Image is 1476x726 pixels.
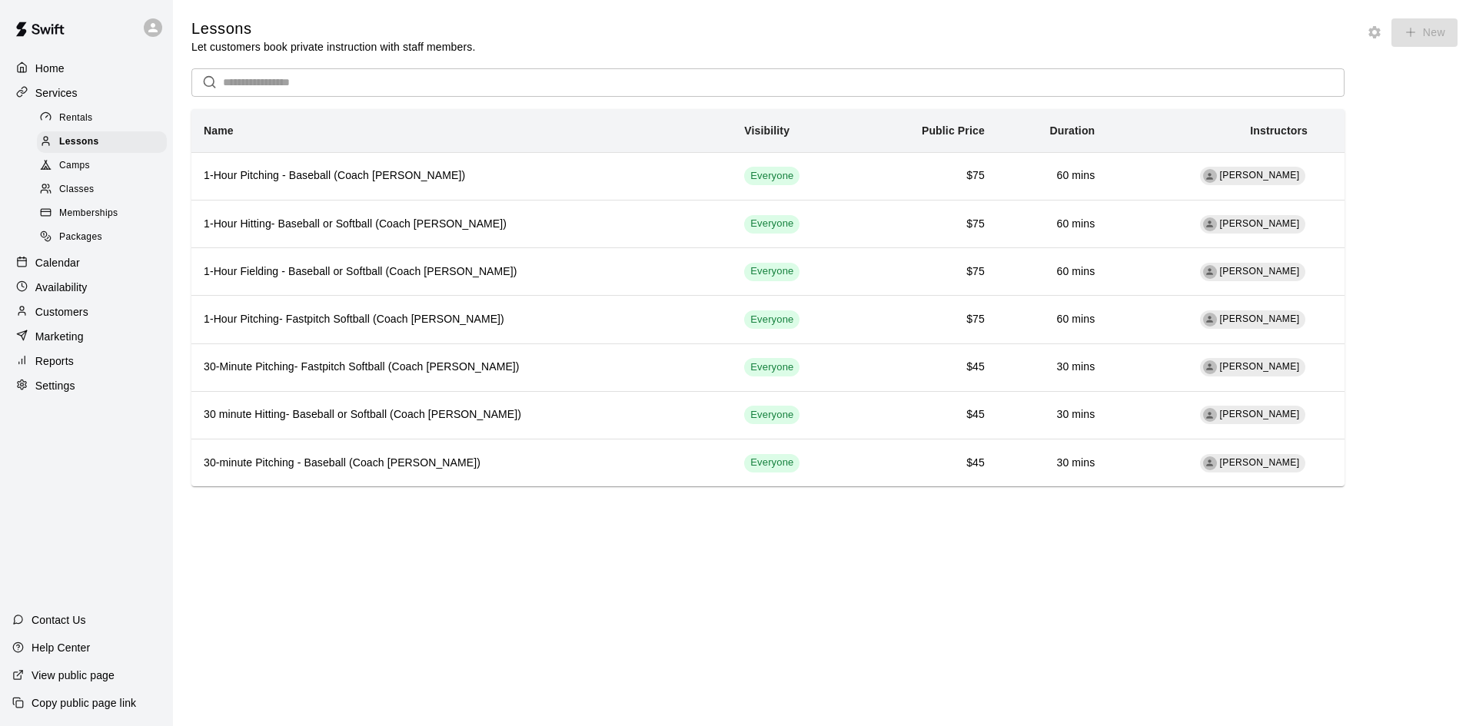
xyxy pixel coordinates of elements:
h6: 30 mins [1009,359,1095,376]
h6: $75 [871,167,985,184]
table: simple table [191,109,1345,486]
span: Memberships [59,206,118,221]
span: Everyone [744,408,799,423]
div: Classes [37,179,167,201]
a: Settings [12,374,161,397]
h6: 1-Hour Hitting- Baseball or Softball (Coach [PERSON_NAME]) [204,216,720,233]
span: Packages [59,230,102,245]
h6: 1-Hour Fielding - Baseball or Softball (Coach [PERSON_NAME]) [204,264,720,280]
span: Everyone [744,169,799,184]
div: Brian Ferrans [1203,456,1217,470]
a: Availability [12,276,161,299]
span: [PERSON_NAME] [1220,361,1300,372]
p: Customers [35,304,88,320]
p: Contact Us [32,612,86,628]
div: This service is visible to all of your customers [744,167,799,185]
a: Packages [37,226,173,250]
h6: 60 mins [1009,311,1095,328]
span: Everyone [744,360,799,375]
div: This service is visible to all of your customers [744,263,799,281]
span: [PERSON_NAME] [1220,313,1300,324]
h6: 30 mins [1009,406,1095,423]
p: Services [35,85,78,101]
span: Everyone [744,313,799,327]
h6: 1-Hour Pitching - Baseball (Coach [PERSON_NAME]) [204,167,720,184]
a: Reports [12,350,161,373]
p: View public page [32,668,115,683]
p: Let customers book private instruction with staff members. [191,39,475,55]
div: Nate Dill [1203,265,1217,279]
div: This service is visible to all of your customers [744,406,799,424]
h6: 60 mins [1009,167,1095,184]
h6: 1-Hour Pitching- Fastpitch Softball (Coach [PERSON_NAME]) [204,311,720,328]
span: Everyone [744,264,799,279]
span: [PERSON_NAME] [1220,409,1300,419]
b: Public Price [922,124,985,137]
h6: 60 mins [1009,264,1095,280]
div: Erin Caviness [1203,313,1217,327]
p: Calendar [35,255,80,270]
span: You don't have permission to add lessons [1386,25,1458,38]
a: Home [12,57,161,80]
div: This service is visible to all of your customers [744,454,799,472]
h6: 30-Minute Pitching- Fastpitch Softball (Coach [PERSON_NAME]) [204,359,720,376]
a: Marketing [12,325,161,348]
h6: 30 mins [1009,455,1095,472]
div: Lessons [37,131,167,153]
h6: 30-minute Pitching - Baseball (Coach [PERSON_NAME]) [204,455,720,472]
h6: $75 [871,216,985,233]
h6: 30 minute Hitting- Baseball or Softball (Coach [PERSON_NAME]) [204,406,720,423]
span: Classes [59,182,94,197]
h5: Lessons [191,18,475,39]
h6: $45 [871,359,985,376]
div: This service is visible to all of your customers [744,215,799,234]
div: Camps [37,155,167,177]
b: Name [204,124,234,137]
h6: 60 mins [1009,216,1095,233]
span: [PERSON_NAME] [1220,170,1300,181]
span: [PERSON_NAME] [1220,218,1300,229]
p: Home [35,61,65,76]
p: Help Center [32,640,90,655]
div: Packages [37,227,167,248]
div: Memberships [37,203,167,224]
div: Erin Caviness [1203,360,1217,374]
div: This service is visible to all of your customers [744,358,799,376]
div: Brian Ferrans [1203,169,1217,183]
p: Settings [35,378,75,393]
p: Copy public page link [32,695,136,711]
span: Everyone [744,456,799,470]
a: Memberships [37,202,173,226]
span: [PERSON_NAME] [1220,457,1300,468]
div: Nate Dill [1203,217,1217,231]
p: Availability [35,280,88,295]
h6: $45 [871,455,985,472]
b: Instructors [1250,124,1308,137]
h6: $75 [871,311,985,328]
span: Rentals [59,111,93,126]
a: Customers [12,300,161,323]
span: Everyone [744,217,799,231]
a: Services [12,81,161,104]
div: Rentals [37,108,167,129]
a: Lessons [37,130,173,154]
b: Duration [1050,124,1095,137]
a: Rentals [37,106,173,130]
a: Calendar [12,251,161,274]
span: Camps [59,158,90,174]
span: Lessons [59,134,99,150]
p: Marketing [35,329,84,344]
div: Nate Dill [1203,408,1217,422]
a: Classes [37,178,173,202]
b: Visibility [744,124,790,137]
p: Reports [35,353,74,369]
h6: $45 [871,406,985,423]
